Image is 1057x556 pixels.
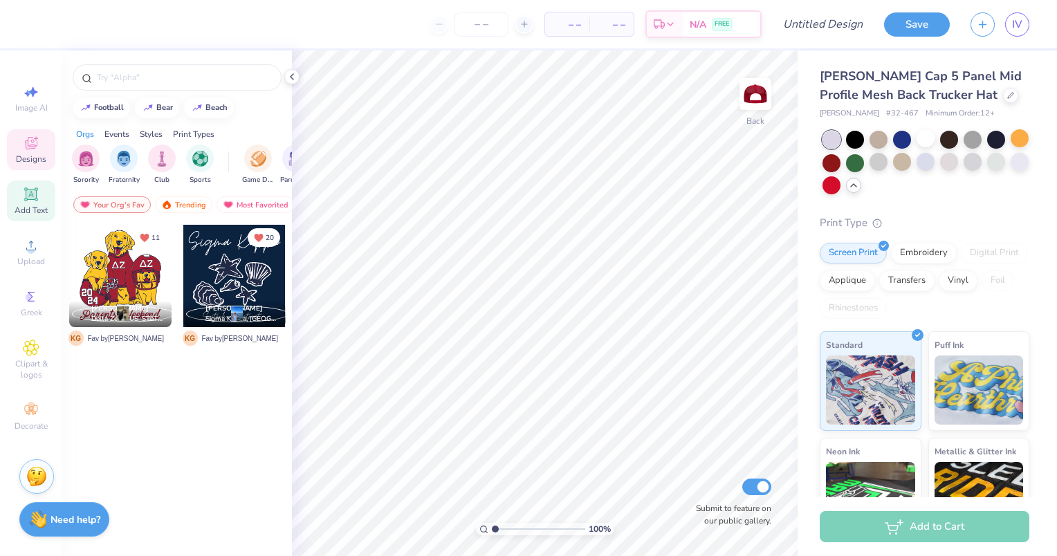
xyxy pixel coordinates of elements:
[746,115,764,127] div: Back
[73,98,130,118] button: football
[109,175,140,185] span: Fraternity
[156,104,173,111] div: bear
[148,145,176,185] div: filter for Club
[148,145,176,185] button: filter button
[184,98,234,118] button: beach
[935,444,1016,458] span: Metallic & Glitter Ink
[826,355,915,425] img: Standard
[16,154,46,165] span: Designs
[935,462,1024,531] img: Metallic & Glitter Ink
[135,98,179,118] button: bear
[109,145,140,185] button: filter button
[935,355,1024,425] img: Puff Ink
[143,104,154,112] img: trend_line.gif
[891,243,957,263] div: Embroidery
[15,102,48,113] span: Image AI
[826,444,860,458] span: Neon Ink
[192,104,203,112] img: trend_line.gif
[820,108,879,120] span: [PERSON_NAME]
[250,151,266,167] img: Game Day Image
[205,314,280,324] span: Sigma Kappa, [GEOGRAPHIC_DATA]
[288,151,304,167] img: Parent's Weekend Image
[205,104,228,111] div: beach
[826,462,915,531] img: Neon Ink
[91,304,149,313] span: [PERSON_NAME]
[80,104,91,112] img: trend_line.gif
[589,523,611,535] span: 100 %
[820,243,887,263] div: Screen Print
[879,270,935,291] div: Transfers
[772,10,874,38] input: Untitled Design
[21,307,42,318] span: Greek
[217,196,295,213] div: Most Favorited
[820,298,887,319] div: Rhinestones
[154,175,169,185] span: Club
[186,145,214,185] button: filter button
[73,175,99,185] span: Sorority
[94,104,124,111] div: football
[690,17,706,32] span: N/A
[72,145,100,185] div: filter for Sorority
[91,314,166,324] span: Delta Zeta, [US_STATE][GEOGRAPHIC_DATA]
[73,196,151,213] div: Your Org's Fav
[1005,12,1029,37] a: IV
[155,196,212,213] div: Trending
[826,337,863,352] span: Standard
[17,256,45,267] span: Upload
[7,358,55,380] span: Clipart & logos
[1012,17,1022,33] span: IV
[190,175,211,185] span: Sports
[820,270,875,291] div: Applique
[242,175,274,185] span: Game Day
[982,270,1014,291] div: Foil
[205,304,263,313] span: [PERSON_NAME]
[961,243,1028,263] div: Digital Print
[202,333,278,344] span: Fav by [PERSON_NAME]
[186,145,214,185] div: filter for Sports
[715,19,729,29] span: FREE
[884,12,950,37] button: Save
[223,200,234,210] img: most_fav.gif
[95,71,273,84] input: Try "Alpha"
[280,145,312,185] button: filter button
[68,331,84,346] span: K G
[161,200,172,210] img: trending.gif
[15,420,48,432] span: Decorate
[140,128,163,140] div: Styles
[154,151,169,167] img: Club Image
[742,80,769,108] img: Back
[820,215,1029,231] div: Print Type
[72,145,100,185] button: filter button
[454,12,508,37] input: – –
[192,151,208,167] img: Sports Image
[935,337,964,352] span: Puff Ink
[939,270,977,291] div: Vinyl
[88,333,164,344] span: Fav by [PERSON_NAME]
[926,108,995,120] span: Minimum Order: 12 +
[280,175,312,185] span: Parent's Weekend
[104,128,129,140] div: Events
[886,108,919,120] span: # 32-467
[50,513,100,526] strong: Need help?
[553,17,581,32] span: – –
[598,17,625,32] span: – –
[242,145,274,185] button: filter button
[80,200,91,210] img: most_fav.gif
[242,145,274,185] div: filter for Game Day
[820,68,1022,103] span: [PERSON_NAME] Cap 5 Panel Mid Profile Mesh Back Trucker Hat
[280,145,312,185] div: filter for Parent's Weekend
[78,151,94,167] img: Sorority Image
[183,331,198,346] span: K G
[116,151,131,167] img: Fraternity Image
[173,128,214,140] div: Print Types
[76,128,94,140] div: Orgs
[688,502,771,527] label: Submit to feature on our public gallery.
[15,205,48,216] span: Add Text
[109,145,140,185] div: filter for Fraternity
